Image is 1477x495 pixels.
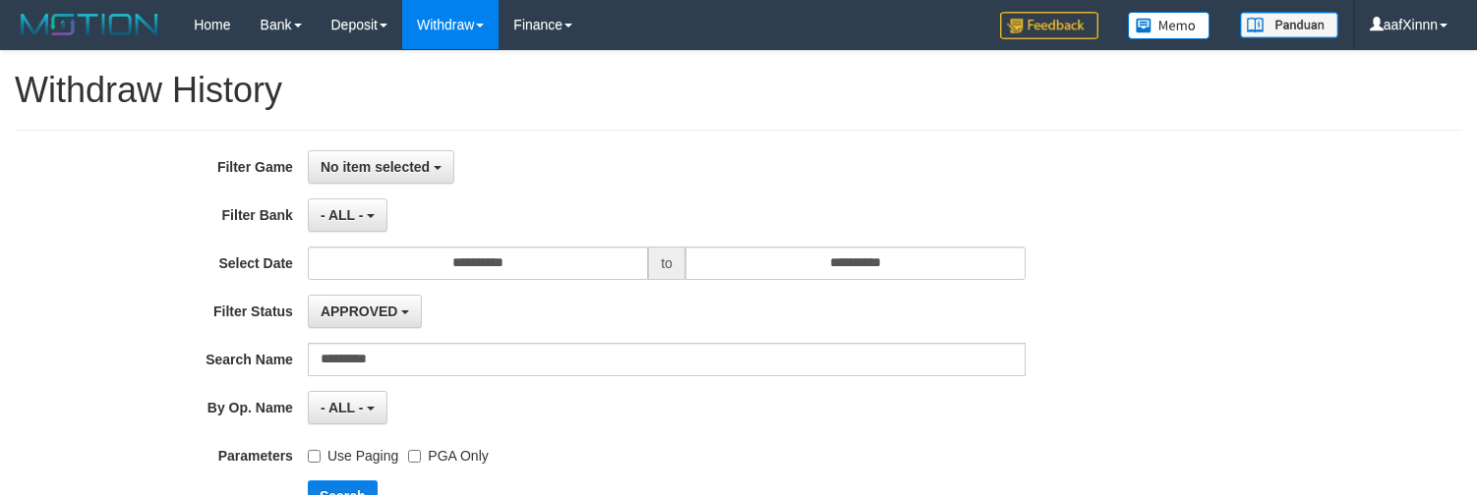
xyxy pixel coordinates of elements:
[321,400,364,415] span: - ALL -
[308,391,387,424] button: - ALL -
[15,10,164,39] img: MOTION_logo.png
[648,247,685,280] span: to
[308,439,398,466] label: Use Paging
[1128,12,1211,39] img: Button%20Memo.svg
[308,450,321,463] input: Use Paging
[15,71,1462,110] h1: Withdraw History
[321,207,364,223] span: - ALL -
[308,295,422,328] button: APPROVED
[408,450,421,463] input: PGA Only
[308,150,454,184] button: No item selected
[408,439,488,466] label: PGA Only
[321,303,398,319] span: APPROVED
[308,198,387,232] button: - ALL -
[321,159,430,175] span: No item selected
[1000,12,1098,39] img: Feedback.jpg
[1240,12,1338,38] img: panduan.png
